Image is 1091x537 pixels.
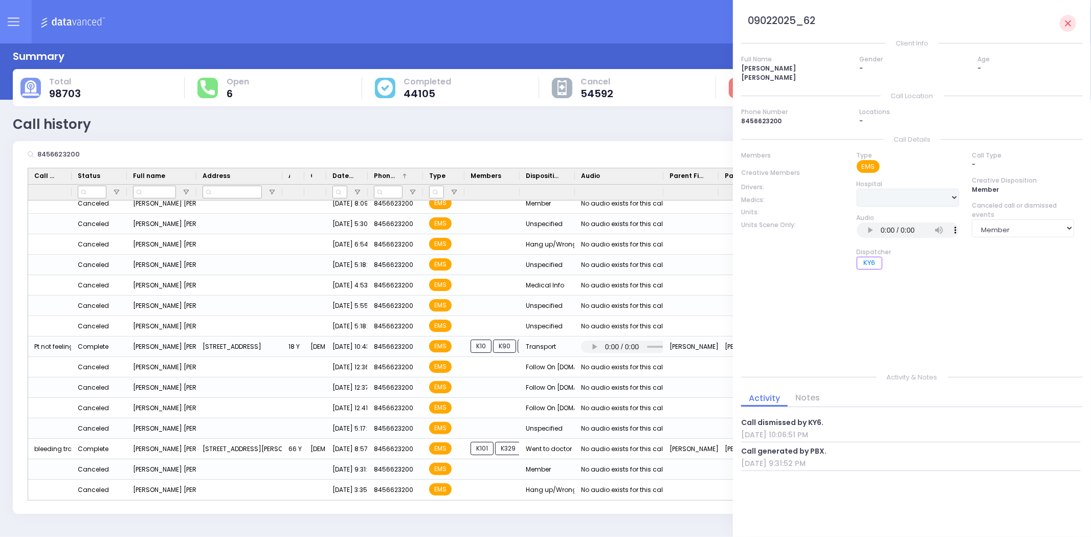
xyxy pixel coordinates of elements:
div: EMS [857,160,880,173]
div: [PERSON_NAME] [PERSON_NAME] [127,377,196,398]
div: [STREET_ADDRESS] [196,337,282,357]
span: EMS [429,299,452,311]
span: EMS [429,340,452,352]
div: [PERSON_NAME] [663,337,719,357]
span: EMS [429,422,452,434]
span: 6 [227,88,249,99]
div: [PERSON_NAME] [PERSON_NAME] [127,234,196,255]
div: Unspecified [520,296,575,316]
div: - [977,64,1083,73]
div: [DATE] 12:41:38 AM [326,398,368,418]
div: Press SPACE to select this row. [28,377,1054,398]
div: [PERSON_NAME] [719,439,774,459]
div: Transport [520,337,575,357]
div: Creative Disposition [972,176,1074,185]
div: Call Type [972,151,1074,160]
input: Phone number Filter Input [374,186,403,198]
div: [DATE] 12:37:55 AM [326,377,368,398]
img: other-cause.svg [558,80,567,96]
span: EMS [429,238,452,250]
span: Full name [133,171,165,181]
span: Status [78,171,100,181]
span: EMS [429,361,452,373]
div: Press SPACE to select this row. [28,193,1054,214]
div: [PERSON_NAME] [PERSON_NAME] [127,296,196,316]
span: 8456623200 [374,424,413,433]
span: 44105 [404,88,451,99]
span: Type [429,171,446,181]
div: No audio exists for this call. [581,238,666,251]
span: 8456623200 [374,383,413,392]
button: Open Filter Menu [113,188,121,196]
div: [PERSON_NAME] [PERSON_NAME] [127,398,196,418]
div: [DEMOGRAPHIC_DATA] [304,439,326,459]
div: No audio exists for this call. [581,381,666,394]
div: Units Scene Only: [741,220,843,230]
div: Canceled [78,217,109,231]
span: 8456623200 [374,240,413,249]
div: Locations [859,107,1083,117]
button: Open Filter Menu [450,188,458,196]
span: EMS [429,279,452,291]
span: EMS [429,463,452,475]
span: 8456623200 [374,281,413,289]
div: [PERSON_NAME] [PERSON_NAME] [127,337,196,357]
span: K90 [493,340,516,353]
div: [DATE] 6:54:41 PM [326,234,368,255]
div: [PERSON_NAME] [PERSON_NAME] [741,64,847,82]
div: Unspecified [520,418,575,439]
input: Type Filter Input [429,186,444,198]
div: 66 Y [282,439,304,459]
div: Press SPACE to select this row. [28,418,1054,439]
input: Date & Time Filter Input [332,186,347,198]
div: Press SPACE to select this row. [28,439,1054,459]
img: total-response.svg [201,80,215,95]
p: Call Details [741,135,1083,145]
div: bleeding trauma [28,439,72,459]
div: [DATE] 12:36:19 AM [326,357,368,377]
div: [PERSON_NAME] [PERSON_NAME] [127,459,196,480]
div: 18 Y [282,337,304,357]
span: Cancel [581,77,613,87]
span: Address [203,171,230,181]
div: [PERSON_NAME] [PERSON_NAME] [127,214,196,234]
div: [DATE] 3:35:16 PM [326,480,368,500]
button: Open Filter Menu [409,188,417,196]
div: No audio exists for this call. [581,258,666,272]
div: Phone Number [741,107,847,117]
div: Hospital [857,180,959,189]
span: 8456623200 [374,404,413,412]
span: Audio [581,171,600,181]
div: [DEMOGRAPHIC_DATA] [304,337,326,357]
span: 54592 [581,88,613,99]
input: Full name Filter Input [133,186,176,198]
div: No audio exists for this call. [581,197,666,210]
p: Call Location [741,91,1083,101]
div: Summary [13,49,64,64]
span: Disposition [526,171,561,181]
a: Activity [741,392,788,404]
h3: 09022025_62 [748,15,815,28]
div: [PERSON_NAME] [719,337,774,357]
span: 8456623200 [374,444,413,453]
span: 8456623200 [374,219,413,228]
div: Dispatcher [857,248,959,257]
div: No audio exists for this call. [581,279,666,292]
span: Completed [404,77,451,87]
div: Gender [859,55,965,64]
div: Call history [13,115,91,135]
div: No audio exists for this call. [581,299,666,312]
div: Unspecified [520,255,575,275]
span: K10 [471,340,492,353]
div: Member [972,185,1074,194]
span: K329 [495,442,521,455]
span: 8456623200 [374,260,413,269]
span: Date & Time [332,171,353,181]
div: Press SPACE to select this row. [28,214,1054,234]
button: Open Filter Menu [353,188,362,196]
div: Press SPACE to select this row. [28,234,1054,255]
div: Call dismissed by KY6. [741,417,1081,428]
a: Notes [788,392,828,404]
span: EMS [429,217,452,230]
div: [DATE] 5:18:25 PM [326,255,368,275]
